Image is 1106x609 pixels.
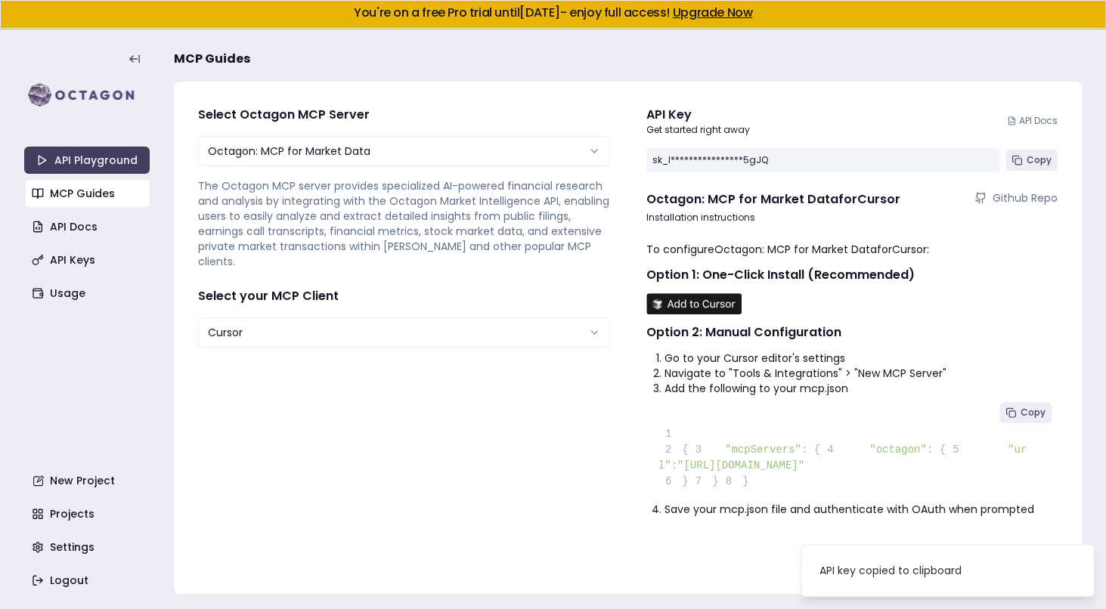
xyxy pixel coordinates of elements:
p: The Octagon MCP server provides specialized AI-powered financial research and analysis by integra... [198,178,610,269]
span: 3 [688,442,712,458]
p: Get started right away [646,124,750,136]
span: 4 [820,442,844,458]
h2: Option 2: Manual Configuration [646,323,1058,342]
li: Navigate to "Tools & Integrations" > "New MCP Server" [665,366,1058,381]
span: 8 [718,474,742,490]
span: "octagon" [869,444,927,456]
h5: You're on a free Pro trial until [DATE] - enjoy full access! [13,7,1093,19]
a: Settings [26,533,151,561]
span: Copy [1021,407,1046,419]
img: logo-rect-yK7x_WSZ.svg [24,80,150,110]
a: MCP Guides [26,180,151,207]
li: Save your mcp.json file and authenticate with OAuth when prompted [665,502,1058,517]
span: { [658,444,689,456]
span: 6 [658,474,683,490]
span: : { [927,444,946,456]
a: API Playground [24,147,150,174]
h4: Select your MCP Client [198,287,610,305]
a: Logout [26,567,151,594]
button: Copy [1005,150,1058,171]
li: Go to your Cursor editor's settings [665,351,1058,366]
span: : { [801,444,820,456]
a: API Docs [26,213,151,240]
a: Projects [26,500,151,527]
span: "[URL][DOMAIN_NAME]" [677,459,804,471]
span: MCP Guides [174,50,250,68]
a: Github Repo [974,190,1058,206]
img: Install MCP Server [646,293,742,314]
span: 2 [658,442,683,458]
span: 1 [658,426,683,442]
h4: Select Octagon MCP Server [198,106,610,124]
li: Add the following to your mcp.json [665,381,1058,396]
span: "mcpServers" [725,444,801,456]
a: New Project [26,467,151,494]
span: } [688,475,718,487]
a: API Keys [26,246,151,274]
span: } [718,475,748,487]
span: Github Repo [993,190,1058,206]
div: API key copied to clipboard [819,563,962,578]
a: Usage [26,280,151,307]
p: Installation instructions [646,212,1058,224]
span: 5 [946,442,970,458]
h4: Octagon: MCP for Market Data for Cursor [646,190,900,209]
h2: Option 1: One-Click Install (Recommended) [646,266,1058,284]
button: Copy [999,402,1052,423]
a: API Docs [1007,115,1058,127]
a: Upgrade Now [672,4,752,21]
div: API Key [646,106,750,124]
span: : [671,459,677,471]
span: 7 [688,474,712,490]
span: } [658,475,689,487]
p: To configure Octagon: MCP for Market Data for Cursor : [646,242,1058,257]
span: Copy [1027,154,1052,166]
